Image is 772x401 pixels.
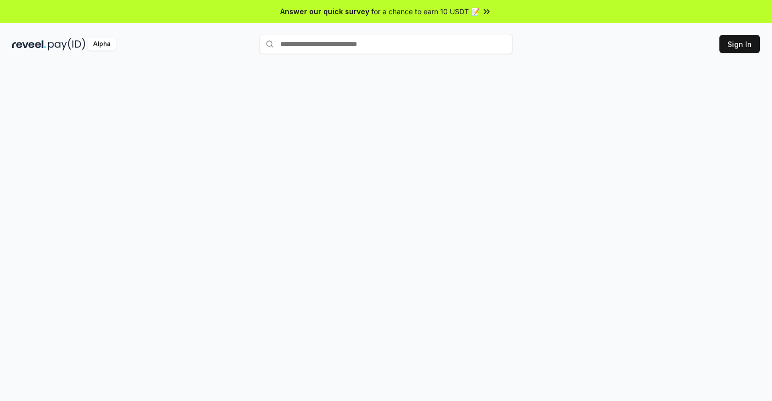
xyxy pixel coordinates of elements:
[371,6,480,17] span: for a chance to earn 10 USDT 📝
[719,35,760,53] button: Sign In
[48,38,85,51] img: pay_id
[12,38,46,51] img: reveel_dark
[88,38,116,51] div: Alpha
[280,6,369,17] span: Answer our quick survey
